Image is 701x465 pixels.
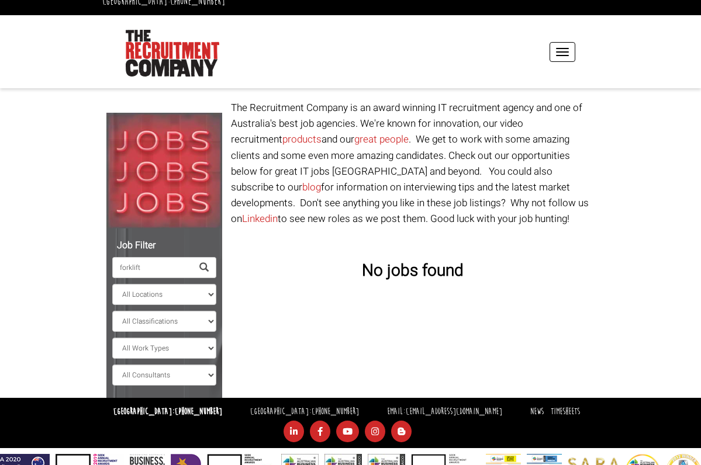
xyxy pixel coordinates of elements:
[231,262,595,280] h3: No jobs found
[175,406,222,417] a: [PHONE_NUMBER]
[112,241,216,251] h5: Job Filter
[384,404,505,421] li: Email:
[112,257,192,278] input: Search
[312,406,359,417] a: [PHONE_NUMBER]
[113,406,222,417] strong: [GEOGRAPHIC_DATA]:
[282,132,322,147] a: products
[406,406,502,417] a: [EMAIL_ADDRESS][DOMAIN_NAME]
[106,113,222,228] img: Jobs, Jobs, Jobs
[247,404,362,421] li: [GEOGRAPHIC_DATA]:
[302,180,321,195] a: blog
[242,211,278,226] a: Linkedin
[231,100,595,227] p: The Recruitment Company is an award winning IT recruitment agency and one of Australia's best job...
[126,30,219,77] img: The Recruitment Company
[551,406,580,417] a: Timesheets
[354,132,409,147] a: great people
[530,406,544,417] a: News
